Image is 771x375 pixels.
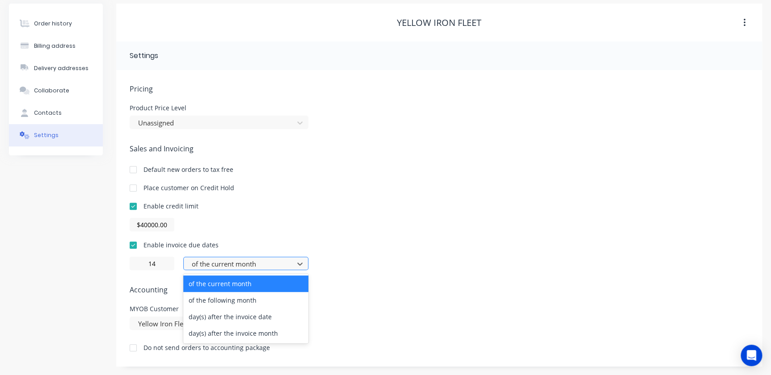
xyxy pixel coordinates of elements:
[183,275,308,292] div: of the current month
[130,284,749,295] span: Accounting
[9,124,103,146] button: Settings
[34,20,72,28] div: Order history
[130,83,749,94] span: Pricing
[130,105,308,111] div: Product Price Level
[143,165,233,174] div: Default new orders to tax free
[34,64,88,72] div: Delivery addresses
[34,131,59,139] div: Settings
[130,143,749,154] span: Sales and Invoicing
[183,308,308,325] div: day(s) after the invoice date
[130,218,174,231] input: $0
[741,345,762,366] div: Open Intercom Messenger
[143,240,219,250] div: Enable invoice due dates
[130,50,158,61] div: Settings
[130,306,308,312] div: MYOB Customer
[9,102,103,124] button: Contacts
[183,325,308,342] div: day(s) after the invoice month
[34,42,76,50] div: Billing address
[34,109,62,117] div: Contacts
[9,35,103,57] button: Billing address
[143,183,234,192] div: Place customer on Credit Hold
[397,17,481,28] div: Yellow Iron Fleet
[9,79,103,102] button: Collaborate
[9,12,103,35] button: Order history
[143,201,198,211] div: Enable credit limit
[34,87,69,95] div: Collaborate
[183,292,308,308] div: of the following month
[130,257,174,270] input: 0
[143,343,270,352] div: Do not send orders to accounting package
[9,57,103,79] button: Delivery addresses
